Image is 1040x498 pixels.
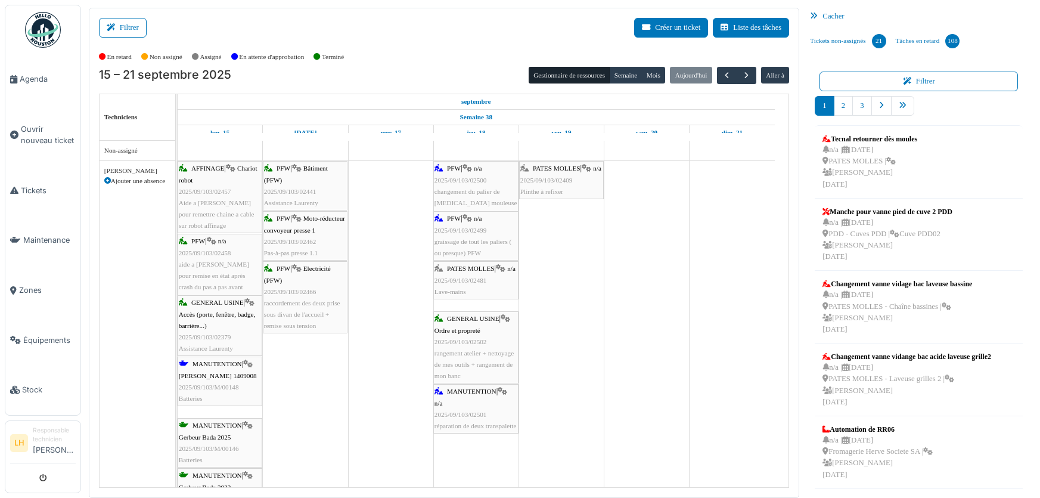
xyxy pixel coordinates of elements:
span: aide a [PERSON_NAME] pour remise en état après crash du pas a pas avant pressage pfw [179,261,249,302]
span: 2025/09/103/02499 [434,227,487,234]
span: [PERSON_NAME] 1409008 [179,372,257,379]
span: Batteries [179,456,203,463]
div: n/a | [DATE] Fromagerie Herve Societe SA | [PERSON_NAME] [DATE] [822,435,933,481]
a: Liste des tâches [713,18,789,38]
div: Ajouter une absence [104,176,170,186]
div: Non-assigné [104,146,170,156]
span: réparation de deux transpalette [434,422,517,429]
span: 2025/09/103/02457 [179,188,231,195]
button: Précédent [717,67,737,84]
a: 15 septembre 2025 [207,125,232,140]
a: Zones [5,265,80,315]
a: 17 septembre 2025 [377,125,404,140]
span: PATES MOLLES [533,165,580,172]
span: Electricité (PFW) [264,265,331,283]
span: Équipements [23,335,76,346]
span: 2025/09/103/02502 [434,338,487,345]
div: | [264,163,346,209]
span: 2025/09/103/02441 [264,188,316,195]
div: | [264,213,346,259]
span: n/a [474,165,482,172]
div: Automation de RR06 [822,424,933,435]
span: Agenda [20,73,76,85]
div: | [179,297,261,354]
span: 2025/09/103/02409 [520,177,573,184]
span: 2025/09/103/M/00148 [179,383,239,391]
span: MANUTENTION [193,360,242,367]
span: Plinthe à refixer [520,188,563,195]
span: GENERAL USINE [447,315,499,322]
div: Manche pour vanne pied de cuve 2 PDD [822,206,952,217]
span: Gerbeur Bada 2023 [179,484,231,491]
button: Suivant [736,67,756,84]
a: 16 septembre 2025 [291,125,320,140]
div: n/a | [DATE] PATES MOLLES - Chaîne bassines | [PERSON_NAME] [DATE] [822,289,972,335]
span: Assistance Laurenty [179,345,233,352]
span: PFW [191,237,205,245]
span: Batteries [179,395,203,402]
span: 2025/09/103/02462 [264,238,316,245]
span: PFW [277,165,290,172]
div: | [520,163,603,197]
span: MANUTENTION [193,422,242,429]
a: Agenda [5,54,80,104]
label: En attente d'approbation [239,52,304,62]
span: n/a [593,165,601,172]
span: PATES MOLLES [447,265,494,272]
a: 2 [834,96,853,116]
label: Terminé [322,52,344,62]
span: AFFINAGE [191,165,224,172]
span: Aide a [PERSON_NAME] pour remettre chaine a cable sur robot affinage [179,199,254,229]
a: Tickets non-assignés [805,25,890,57]
span: PFW [447,165,461,172]
span: GENERAL USINE [191,299,244,306]
span: 2025/09/103/02500 [434,177,487,184]
button: Semaine [609,67,642,83]
span: 2025/09/103/02379 [179,333,231,341]
span: MANUTENTION [447,388,496,395]
a: 18 septembre 2025 [464,125,489,140]
div: | [434,313,517,382]
span: 2025/09/103/02466 [264,288,316,295]
button: Aujourd'hui [670,67,712,83]
label: En retard [107,52,132,62]
span: Tickets [21,185,76,196]
span: n/a [434,400,443,407]
div: [PERSON_NAME] [104,166,170,176]
a: Stock [5,365,80,415]
span: Assistance Laurenty [264,199,318,206]
div: n/a | [DATE] PATES MOLLES | [PERSON_NAME] [DATE] [822,144,917,190]
a: 3 [852,96,871,116]
span: MANUTENTION [193,472,242,479]
span: n/a [507,265,516,272]
div: | [434,163,517,220]
div: | [179,358,261,404]
div: | [434,213,517,259]
a: Changement vanne vidange bac acide laveuse grille2 n/a |[DATE] PATES MOLLES - Laveuse grilles 2 |... [819,348,994,411]
span: Zones [19,284,76,296]
img: Badge_color-CXgf-gQk.svg [25,12,61,48]
a: Ouvrir nouveau ticket [5,104,80,166]
span: Pas-à-pas presse 1.1 [264,249,318,256]
button: Mois [642,67,666,83]
div: 21 [872,34,886,48]
span: Ouvrir nouveau ticket [21,123,76,146]
button: Filtrer [99,18,147,38]
li: LH [10,434,28,452]
span: PFW [277,265,290,272]
li: [PERSON_NAME] [33,426,76,460]
span: Gerbeur Bada 2025 [179,434,231,441]
a: Automation de RR06 n/a |[DATE] Fromagerie Herve Societe SA | [PERSON_NAME][DATE] [819,421,936,484]
a: Changement vanne vidage bac laveuse bassine n/a |[DATE] PATES MOLLES - Chaîne bassines | [PERSON_... [819,276,975,338]
button: Créer un ticket [634,18,708,38]
label: Non assigné [150,52,182,62]
span: Maintenance [23,234,76,246]
div: | [179,420,261,466]
a: Tickets [5,166,80,216]
a: 21 septembre 2025 [719,125,746,140]
h2: 15 – 21 septembre 2025 [99,68,231,82]
span: 2025/09/103/02481 [434,277,487,284]
a: Équipements [5,315,80,366]
a: Maintenance [5,215,80,265]
span: n/a [218,237,226,245]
